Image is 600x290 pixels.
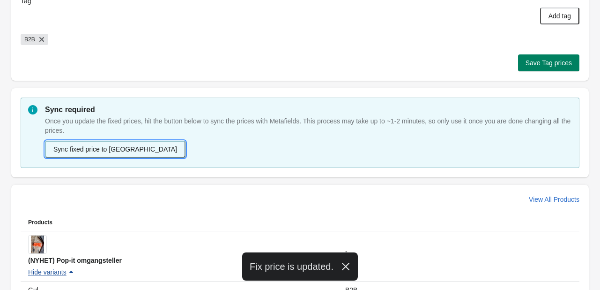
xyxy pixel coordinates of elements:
span: Save Tag prices [526,59,572,67]
span: Products [28,219,52,226]
button: Add tag [540,8,579,24]
img: (NYHET) Pop-it omgangsteller [31,236,44,253]
span: Hide variants [28,268,67,276]
button: Sync fixed price to [GEOGRAPHIC_DATA] [45,141,185,158]
button: Remove B2B [37,35,46,44]
span: View All Products [529,196,579,203]
button: View All Products [525,191,583,208]
div: Fix price is updated. [242,252,358,281]
span: Once you update the fixed prices, hit the button below to sync the prices with Metafields. This p... [45,117,570,134]
span: (NYHET) Pop-it omgangsteller [28,257,122,264]
span: Add tag [548,12,571,20]
div: - [345,247,572,256]
span: B2B [24,34,35,45]
p: Sync required [45,104,572,115]
button: Save Tag prices [518,54,579,71]
button: Hide variants [24,264,80,281]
